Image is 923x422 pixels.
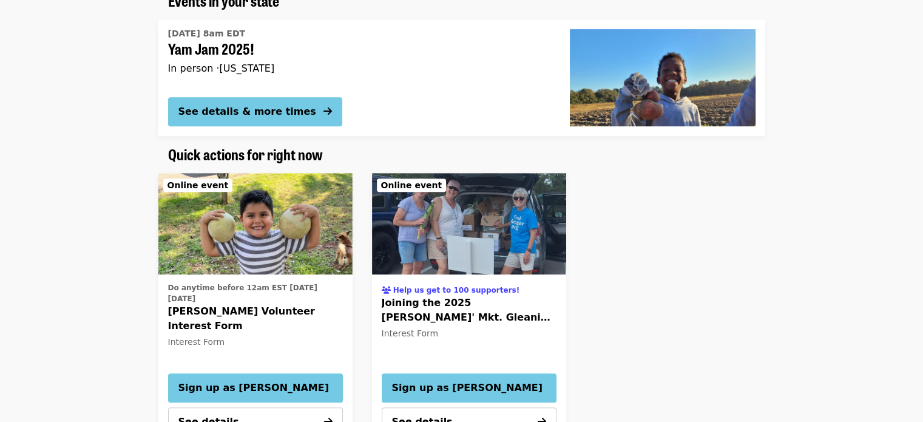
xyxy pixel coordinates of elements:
img: Yam Jam 2025! organized by Society of St. Andrew [570,29,756,126]
a: Quick actions for right now [168,146,323,163]
a: See details for "Yam Jam 2025!" [158,19,765,136]
div: Quick actions for right now [158,146,765,163]
button: Sign up as [PERSON_NAME] [382,373,556,403]
span: [PERSON_NAME] Volunteer Interest Form [168,304,343,333]
span: In person · [US_STATE] [168,63,275,74]
a: SoSA Volunteer Interest Form [158,173,353,275]
span: Quick actions for right now [168,143,323,165]
span: Sign up as [PERSON_NAME] [392,381,546,395]
img: Joining the 2025 Montgomery Farmers' Mkt. Gleaning Team organized by Society of St. Andrew [372,173,566,275]
i: arrow-right icon [323,106,332,117]
span: Help us get to 100 supporters! [393,286,519,294]
time: [DATE] 8am EDT [168,27,246,40]
span: Yam Jam 2025! [168,40,550,58]
img: SoSA Volunteer Interest Form organized by Society of St. Andrew [158,173,353,275]
button: See details & more times [168,97,342,126]
span: Interest Form [382,328,439,338]
span: Sign up as [PERSON_NAME] [178,381,333,395]
span: Online event [167,180,229,190]
button: Sign up as [PERSON_NAME] [168,373,343,403]
span: Interest Form [168,337,225,347]
a: See details for "SoSA Volunteer Interest Form" [168,279,343,351]
div: See details & more times [178,104,316,119]
span: Online event [381,180,442,190]
span: Do anytime before 12am EST [DATE][DATE] [168,284,317,303]
a: See details for "Joining the 2025 Montgomery Farmers' Mkt. Gleaning Team" [382,279,556,342]
span: Joining the 2025 [PERSON_NAME]' Mkt. Gleaning Team [382,296,556,325]
i: users icon [382,286,391,294]
a: Joining the 2025 Montgomery Farmers' Mkt. Gleaning Team [372,173,566,275]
